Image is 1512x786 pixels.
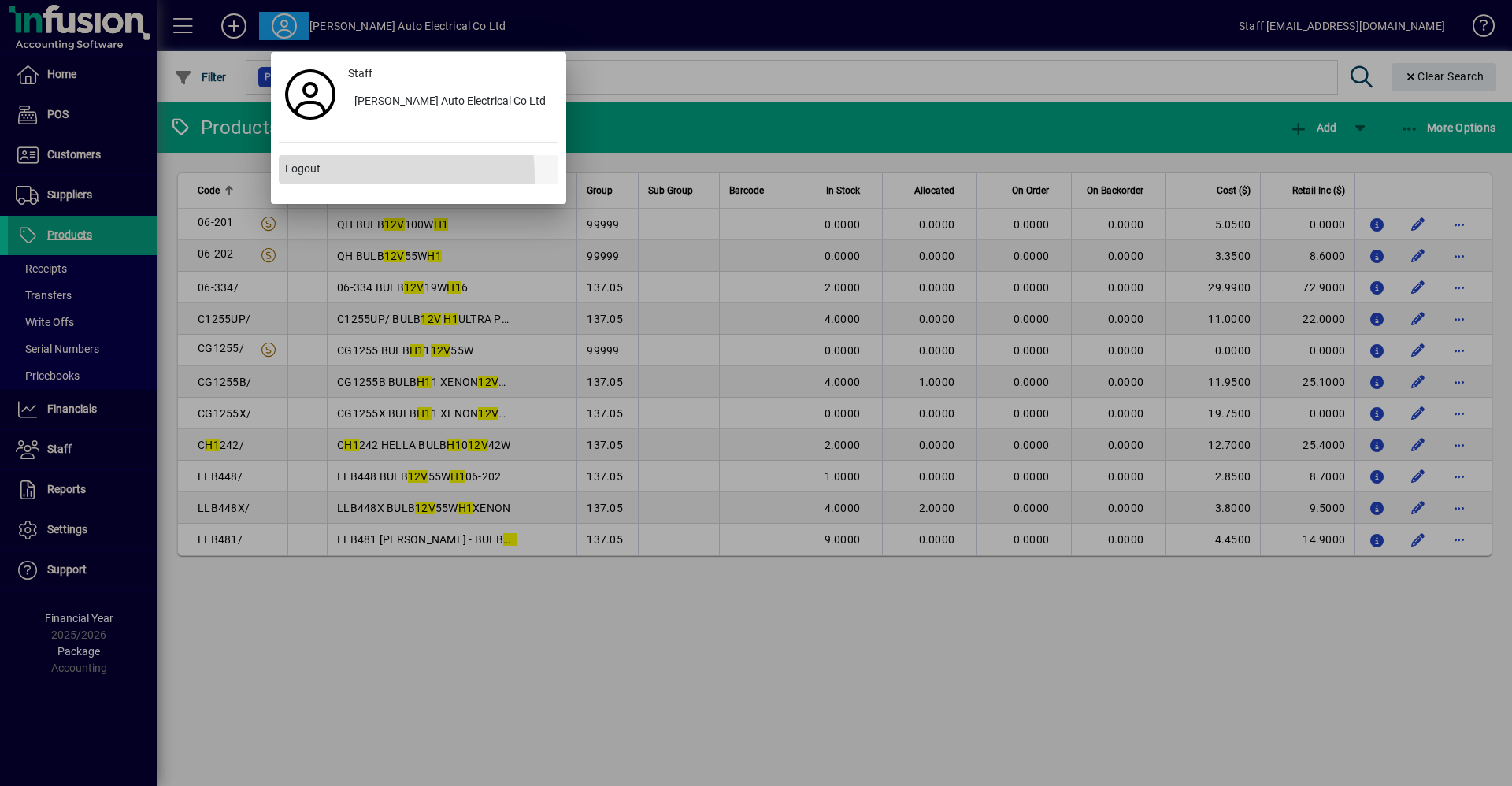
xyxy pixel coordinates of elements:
span: Staff [348,65,372,82]
button: [PERSON_NAME] Auto Electrical Co Ltd [342,88,558,117]
a: Profile [279,80,342,109]
span: Logout [285,161,321,177]
button: Logout [279,155,558,184]
a: Staff [342,60,558,88]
